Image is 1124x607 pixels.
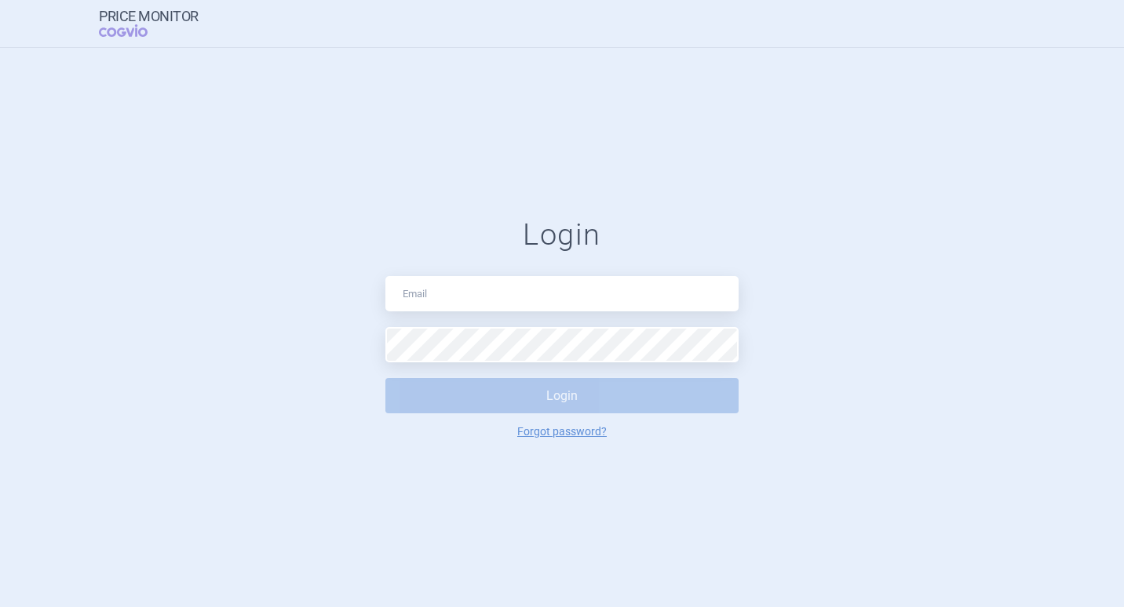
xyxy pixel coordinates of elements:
span: COGVIO [99,24,170,37]
button: Login [385,378,739,413]
h1: Login [385,217,739,253]
strong: Price Monitor [99,9,199,24]
a: Forgot password? [517,426,607,437]
a: Price MonitorCOGVIO [99,9,199,38]
input: Email [385,276,739,311]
